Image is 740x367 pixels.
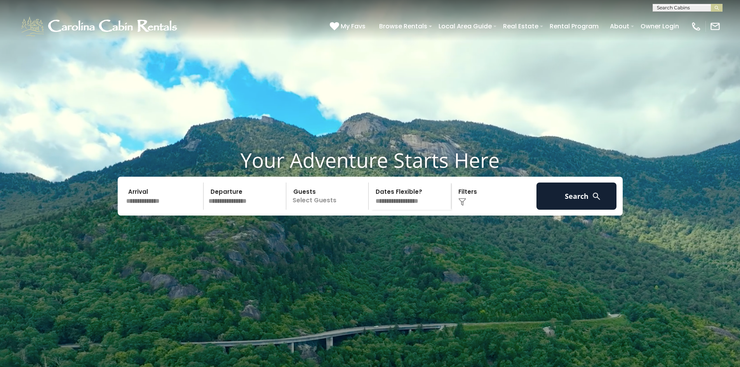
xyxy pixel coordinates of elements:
[6,148,734,172] h1: Your Adventure Starts Here
[546,19,602,33] a: Rental Program
[606,19,633,33] a: About
[289,183,369,210] p: Select Guests
[375,19,431,33] a: Browse Rentals
[435,19,496,33] a: Local Area Guide
[592,191,601,201] img: search-regular-white.png
[458,198,466,206] img: filter--v1.png
[691,21,702,32] img: phone-regular-white.png
[710,21,721,32] img: mail-regular-white.png
[341,21,366,31] span: My Favs
[499,19,542,33] a: Real Estate
[19,15,181,38] img: White-1-1-2.png
[330,21,367,31] a: My Favs
[536,183,617,210] button: Search
[637,19,683,33] a: Owner Login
